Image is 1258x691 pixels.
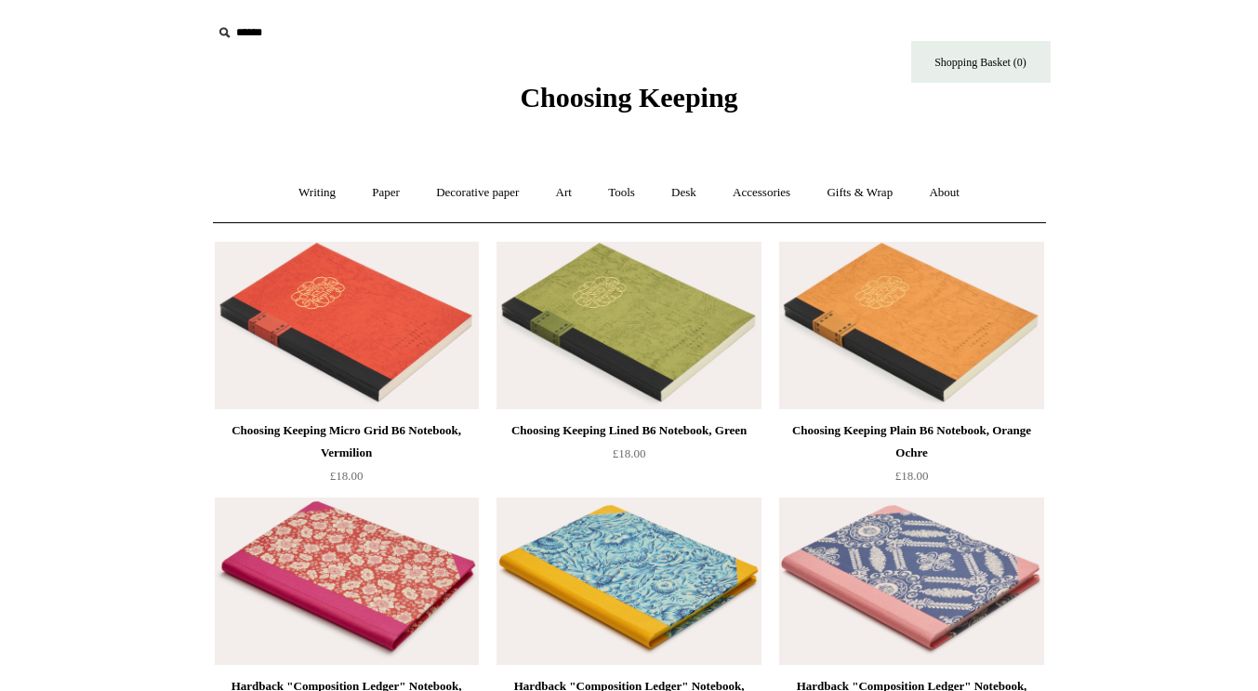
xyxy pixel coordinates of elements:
[613,446,646,460] span: £18.00
[282,168,352,218] a: Writing
[497,242,761,409] img: Choosing Keeping Lined B6 Notebook, Green
[501,419,756,442] div: Choosing Keeping Lined B6 Notebook, Green
[779,242,1043,409] a: Choosing Keeping Plain B6 Notebook, Orange Ochre Choosing Keeping Plain B6 Notebook, Orange Ochre
[215,242,479,409] img: Choosing Keeping Micro Grid B6 Notebook, Vermilion
[355,168,417,218] a: Paper
[497,498,761,665] img: Hardback "Composition Ledger" Notebook, Blue Garden
[810,168,909,218] a: Gifts & Wrap
[520,82,737,113] span: Choosing Keeping
[215,498,479,665] a: Hardback "Composition Ledger" Notebook, Post-War Floral Hardback "Composition Ledger" Notebook, P...
[895,469,929,483] span: £18.00
[779,498,1043,665] a: Hardback "Composition Ledger" Notebook, Rococo Hardback "Composition Ledger" Notebook, Rococo
[520,97,737,110] a: Choosing Keeping
[779,419,1043,496] a: Choosing Keeping Plain B6 Notebook, Orange Ochre £18.00
[215,242,479,409] a: Choosing Keeping Micro Grid B6 Notebook, Vermilion Choosing Keeping Micro Grid B6 Notebook, Vermi...
[911,41,1051,83] a: Shopping Basket (0)
[330,469,364,483] span: £18.00
[779,498,1043,665] img: Hardback "Composition Ledger" Notebook, Rococo
[784,419,1039,464] div: Choosing Keeping Plain B6 Notebook, Orange Ochre
[591,168,652,218] a: Tools
[497,498,761,665] a: Hardback "Composition Ledger" Notebook, Blue Garden Hardback "Composition Ledger" Notebook, Blue ...
[497,419,761,496] a: Choosing Keeping Lined B6 Notebook, Green £18.00
[716,168,807,218] a: Accessories
[497,242,761,409] a: Choosing Keeping Lined B6 Notebook, Green Choosing Keeping Lined B6 Notebook, Green
[539,168,589,218] a: Art
[779,242,1043,409] img: Choosing Keeping Plain B6 Notebook, Orange Ochre
[912,168,976,218] a: About
[215,419,479,496] a: Choosing Keeping Micro Grid B6 Notebook, Vermilion £18.00
[219,419,474,464] div: Choosing Keeping Micro Grid B6 Notebook, Vermilion
[655,168,713,218] a: Desk
[419,168,536,218] a: Decorative paper
[215,498,479,665] img: Hardback "Composition Ledger" Notebook, Post-War Floral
